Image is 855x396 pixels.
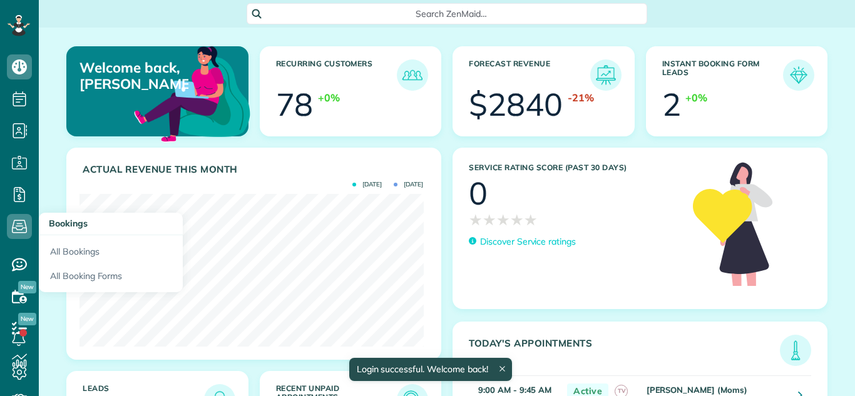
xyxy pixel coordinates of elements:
[593,63,618,88] img: icon_forecast_revenue-8c13a41c7ed35a8dcfafea3cbb826a0462acb37728057bba2d056411b612bbbe.png
[39,235,183,264] a: All Bookings
[685,91,707,105] div: +0%
[18,281,36,293] span: New
[662,59,784,91] h3: Instant Booking Form Leads
[79,59,188,93] p: Welcome back, [PERSON_NAME]!
[483,209,496,231] span: ★
[469,163,680,172] h3: Service Rating score (past 30 days)
[349,358,511,381] div: Login successful. Welcome back!
[662,89,681,120] div: 2
[524,209,538,231] span: ★
[786,63,811,88] img: icon_form_leads-04211a6a04a5b2264e4ee56bc0799ec3eb69b7e499cbb523a139df1d13a81ae0.png
[394,181,423,188] span: [DATE]
[352,181,382,188] span: [DATE]
[496,209,510,231] span: ★
[276,89,314,120] div: 78
[568,91,594,105] div: -21%
[318,91,340,105] div: +0%
[276,59,397,91] h3: Recurring Customers
[469,89,563,120] div: $2840
[39,264,183,293] a: All Booking Forms
[469,338,780,366] h3: Today's Appointments
[131,32,253,153] img: dashboard_welcome-42a62b7d889689a78055ac9021e634bf52bae3f8056760290aed330b23ab8690.png
[400,63,425,88] img: icon_recurring_customers-cf858462ba22bcd05b5a5880d41d6543d210077de5bb9ebc9590e49fd87d84ed.png
[647,385,747,395] strong: [PERSON_NAME] (Moms)
[510,209,524,231] span: ★
[469,235,576,248] a: Discover Service ratings
[783,338,808,363] img: icon_todays_appointments-901f7ab196bb0bea1936b74009e4eb5ffbc2d2711fa7634e0d609ed5ef32b18b.png
[49,218,88,229] span: Bookings
[478,385,551,395] strong: 9:00 AM - 9:45 AM
[469,178,488,209] div: 0
[480,235,576,248] p: Discover Service ratings
[469,59,590,91] h3: Forecast Revenue
[18,313,36,325] span: New
[469,209,483,231] span: ★
[83,164,428,175] h3: Actual Revenue this month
